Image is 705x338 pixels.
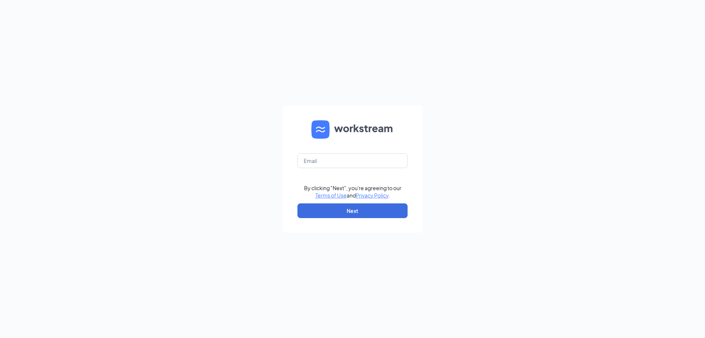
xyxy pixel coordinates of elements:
a: Terms of Use [315,192,347,199]
img: WS logo and Workstream text [311,120,394,139]
input: Email [297,153,408,168]
a: Privacy Policy [356,192,388,199]
div: By clicking "Next", you're agreeing to our and . [304,184,401,199]
button: Next [297,203,408,218]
